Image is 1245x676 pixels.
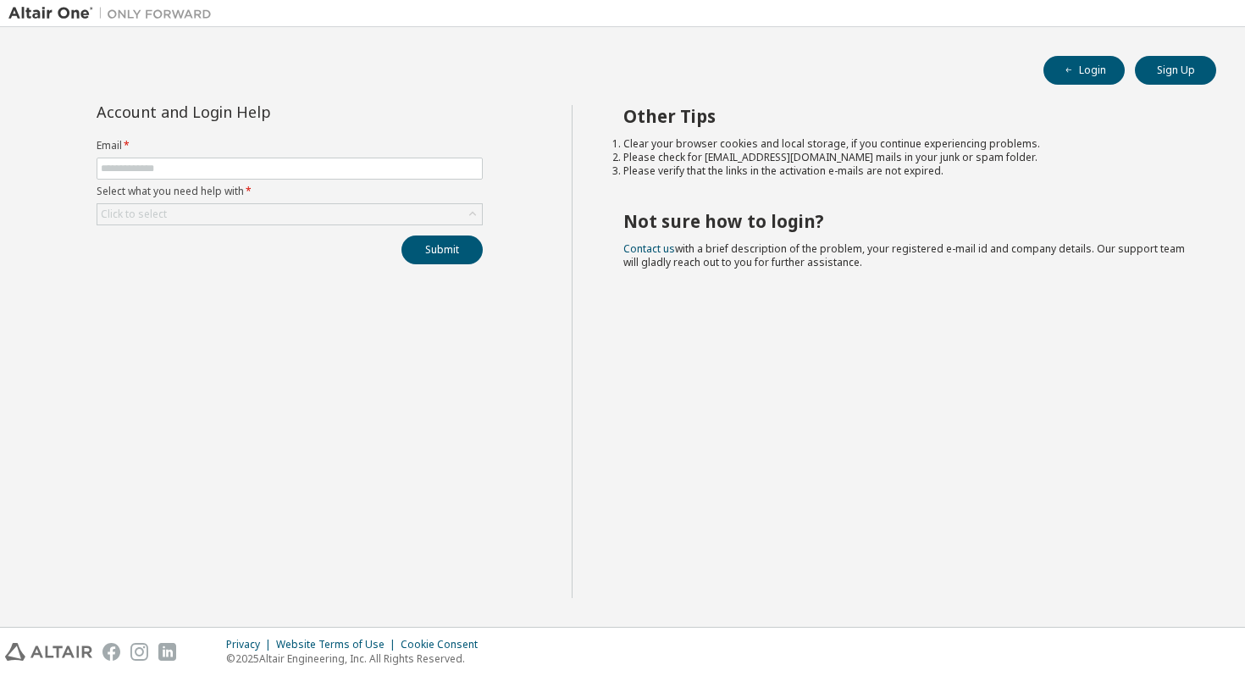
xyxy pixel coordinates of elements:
[1135,56,1216,85] button: Sign Up
[623,241,1185,269] span: with a brief description of the problem, your registered e-mail id and company details. Our suppo...
[8,5,220,22] img: Altair One
[623,164,1187,178] li: Please verify that the links in the activation e-mails are not expired.
[97,105,406,119] div: Account and Login Help
[623,137,1187,151] li: Clear your browser cookies and local storage, if you continue experiencing problems.
[226,638,276,651] div: Privacy
[5,643,92,661] img: altair_logo.svg
[97,204,482,224] div: Click to select
[623,151,1187,164] li: Please check for [EMAIL_ADDRESS][DOMAIN_NAME] mails in your junk or spam folder.
[623,210,1187,232] h2: Not sure how to login?
[158,643,176,661] img: linkedin.svg
[102,643,120,661] img: facebook.svg
[97,139,483,152] label: Email
[130,643,148,661] img: instagram.svg
[276,638,401,651] div: Website Terms of Use
[401,638,488,651] div: Cookie Consent
[226,651,488,666] p: © 2025 Altair Engineering, Inc. All Rights Reserved.
[623,105,1187,127] h2: Other Tips
[1043,56,1125,85] button: Login
[97,185,483,198] label: Select what you need help with
[623,241,675,256] a: Contact us
[401,235,483,264] button: Submit
[101,208,167,221] div: Click to select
